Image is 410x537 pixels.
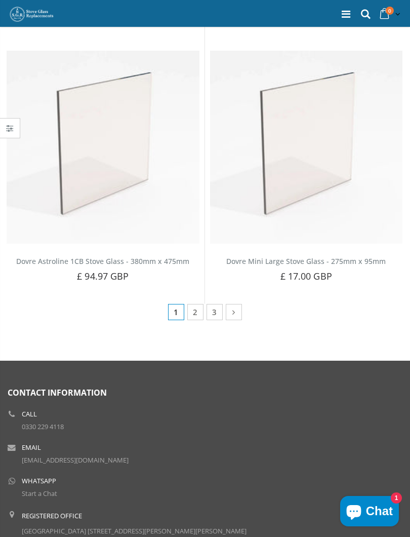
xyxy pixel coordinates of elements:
a: Dovre Mini Large Stove Glass - 275mm x 95mm [226,256,386,266]
a: Dovre Astroline 1CB Stove Glass - 380mm x 475mm [16,256,189,266]
a: 2 [187,304,203,320]
b: Email [22,444,41,451]
img: Dovre Mini Large Stove Glass - 275mm x 95mm [210,51,403,244]
img: Stove Glass Replacement [9,6,55,22]
span: £ 94.97 GBP [77,270,129,282]
b: Call [22,411,37,417]
span: 0 [386,7,394,15]
a: 0 [377,5,402,24]
a: Start a Chat [22,489,57,498]
a: [EMAIL_ADDRESS][DOMAIN_NAME] [22,455,129,465]
span: 1 [168,304,184,320]
span: £ 17.00 GBP [280,270,332,282]
inbox-online-store-chat: Shopify online store chat [337,496,402,529]
a: 0330 229 4118 [22,422,64,431]
b: WhatsApp [22,478,56,484]
img: Dovre Astroline 1CB stove glass [7,51,199,244]
a: 3 [207,304,223,320]
a: Menu [342,7,350,21]
span: Contact Information [8,387,107,398]
b: Registered Office [22,511,82,520]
